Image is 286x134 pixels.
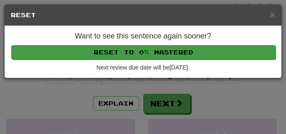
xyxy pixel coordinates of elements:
[270,10,275,19] span: ×
[270,10,275,19] button: Close
[11,32,275,41] h4: Want to see this sentence again sooner?
[11,45,276,59] button: Reset to 0% Mastered
[11,63,275,72] div: Next review due date will be [DATE] .
[11,11,275,19] h5: Reset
